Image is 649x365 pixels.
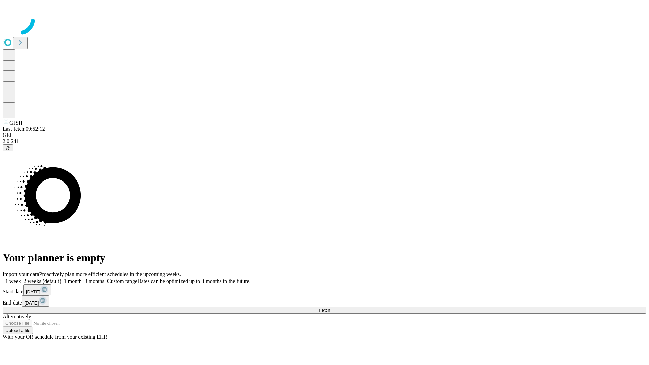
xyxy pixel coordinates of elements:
[3,295,646,307] div: End date
[3,144,13,151] button: @
[64,278,82,284] span: 1 month
[39,271,181,277] span: Proactively plan more efficient schedules in the upcoming weeks.
[3,284,646,295] div: Start date
[3,334,107,340] span: With your OR schedule from your existing EHR
[22,295,49,307] button: [DATE]
[26,289,40,294] span: [DATE]
[3,271,39,277] span: Import your data
[85,278,104,284] span: 3 months
[3,132,646,138] div: GEI
[5,278,21,284] span: 1 week
[3,307,646,314] button: Fetch
[137,278,250,284] span: Dates can be optimized up to 3 months in the future.
[5,145,10,150] span: @
[9,120,22,126] span: GJSH
[23,284,51,295] button: [DATE]
[3,314,31,319] span: Alternatively
[24,300,39,306] span: [DATE]
[319,308,330,313] span: Fetch
[107,278,137,284] span: Custom range
[3,251,646,264] h1: Your planner is empty
[3,138,646,144] div: 2.0.241
[3,126,45,132] span: Last fetch: 09:52:12
[24,278,61,284] span: 2 weeks (default)
[3,327,33,334] button: Upload a file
